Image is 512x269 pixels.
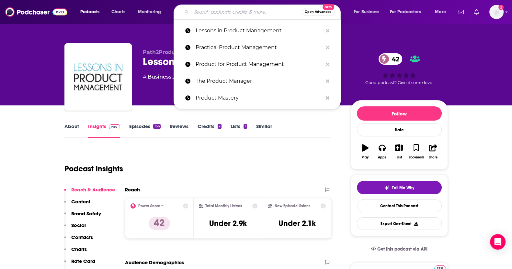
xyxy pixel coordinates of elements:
h2: Reach [125,187,140,193]
h2: Power Score™ [138,204,164,208]
h2: Total Monthly Listens [205,204,242,208]
span: Charts [111,7,125,16]
button: tell me why sparkleTell Me Why [357,181,442,194]
p: 42 [149,217,170,230]
a: Show notifications dropdown [455,6,466,17]
button: Open AdvancedNew [302,8,335,16]
button: open menu [386,7,430,17]
a: 42 [379,53,403,65]
svg: Add a profile image [498,5,504,10]
a: Episodes156 [129,123,160,138]
button: Follow [357,106,442,121]
span: Path2Product [143,49,180,55]
span: Open Advanced [305,10,332,14]
span: Get this podcast via API [377,246,427,252]
a: The Product Manager [174,73,341,90]
a: Charts [107,7,129,17]
button: open menu [76,7,108,17]
div: Play [362,156,369,159]
h2: Audience Demographics [125,259,184,265]
button: Charts [64,246,87,258]
div: 1 [244,124,247,129]
button: Social [64,222,86,234]
p: Contacts [71,234,93,240]
h3: Under 2.9k [209,219,247,228]
div: Apps [378,156,386,159]
a: Business [148,74,171,80]
button: Content [64,199,90,210]
button: Reach & Audience [64,187,115,199]
h1: Podcast Insights [64,164,123,174]
span: 42 [385,53,403,65]
div: List [397,156,402,159]
p: Product Mastery [196,90,323,106]
p: Content [71,199,90,205]
button: Bookmark [408,140,425,163]
img: Podchaser Pro [109,124,120,129]
img: Lessons In Product Management [66,45,131,109]
img: User Profile [489,5,504,19]
button: open menu [133,7,169,17]
p: Product for Product Management [196,56,323,73]
span: For Business [354,7,379,16]
button: open menu [430,7,454,17]
a: Lists1 [231,123,247,138]
a: Contact This Podcast [357,199,442,212]
p: Brand Safety [71,210,101,217]
button: List [391,140,407,163]
p: Lessons in Product Management [196,22,323,39]
img: Podchaser - Follow, Share and Rate Podcasts [5,6,67,18]
button: Play [357,140,374,163]
p: Social [71,222,86,228]
a: Lessons in Product Management [174,22,341,39]
p: Reach & Audience [71,187,115,193]
p: Practical Product Management [196,39,323,56]
a: Reviews [170,123,188,138]
div: Share [429,156,438,159]
h2: New Episode Listens [275,204,310,208]
div: 2 [218,124,222,129]
span: New [323,4,334,10]
span: Tell Me Why [392,185,414,190]
button: open menu [349,7,387,17]
input: Search podcasts, credits, & more... [191,7,302,17]
div: Bookmark [408,156,424,159]
img: tell me why sparkle [384,185,389,190]
span: Good podcast? Give it some love! [365,80,433,85]
div: Open Intercom Messenger [490,234,506,250]
span: More [435,7,446,16]
button: Share [425,140,441,163]
p: Charts [71,246,87,252]
a: Product for Product Management [174,56,341,73]
a: Show notifications dropdown [472,6,482,17]
a: Practical Product Management [174,39,341,56]
a: Product Mastery [174,90,341,106]
div: 42Good podcast? Give it some love! [351,49,448,89]
p: Rate Card [71,258,95,264]
div: Search podcasts, credits, & more... [180,5,347,19]
button: Show profile menu [489,5,504,19]
button: Contacts [64,234,93,246]
button: Apps [374,140,391,163]
a: InsightsPodchaser Pro [88,123,120,138]
a: Credits2 [198,123,222,138]
div: A podcast [143,73,192,81]
div: 156 [153,124,160,129]
button: Export One-Sheet [357,217,442,230]
button: Brand Safety [64,210,101,222]
span: For Podcasters [390,7,421,16]
a: About [64,123,79,138]
a: Similar [256,123,272,138]
div: Rate [357,123,442,136]
span: Logged in as YiyanWang [489,5,504,19]
h3: Under 2.1k [279,219,316,228]
p: The Product Manager [196,73,323,90]
span: Podcasts [80,7,99,16]
a: Get this podcast via API [366,241,433,257]
span: Monitoring [138,7,161,16]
